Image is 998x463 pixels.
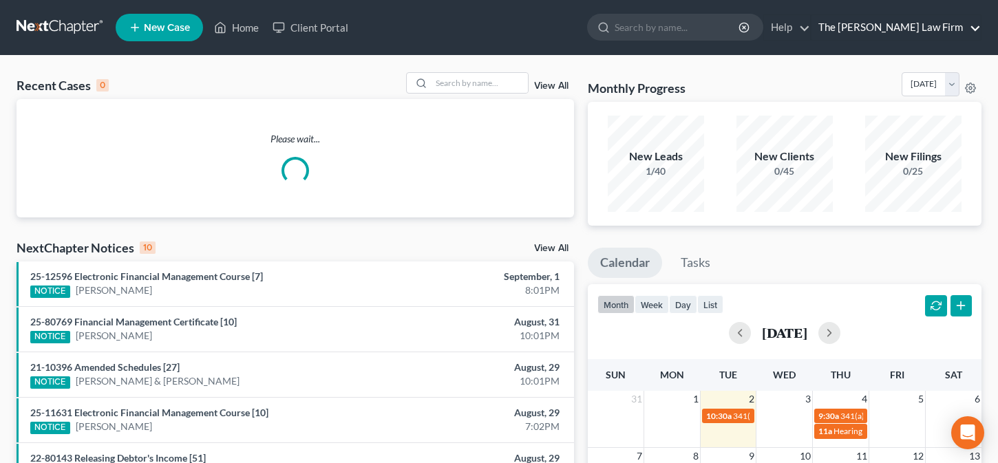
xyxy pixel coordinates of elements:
div: 0/45 [736,164,833,178]
input: Search by name... [615,14,741,40]
span: 1 [692,391,700,407]
div: New Leads [608,149,704,164]
a: Home [207,15,266,40]
div: August, 31 [392,315,560,329]
a: Client Portal [266,15,355,40]
span: 341(a) meeting for [PERSON_NAME] [733,411,866,421]
span: 9:30a [818,411,839,421]
div: August, 29 [392,360,560,374]
div: New Clients [736,149,833,164]
a: [PERSON_NAME] [76,329,152,343]
button: week [635,295,669,314]
div: NOTICE [30,376,70,389]
span: 3 [804,391,812,407]
a: [PERSON_NAME] [76,283,152,297]
span: Thu [831,369,851,380]
p: Please wait... [17,132,574,146]
div: NextChapter Notices [17,239,156,256]
div: 0 [96,79,109,91]
span: Fri [890,369,904,380]
span: 2 [747,391,756,407]
a: View All [534,81,569,91]
div: 8:01PM [392,283,560,297]
a: Help [764,15,810,40]
span: Sun [606,369,626,380]
button: list [697,295,723,314]
span: 11a [818,426,832,436]
div: Open Intercom Messenger [951,416,984,449]
h3: Monthly Progress [588,80,686,96]
div: 10:01PM [392,329,560,343]
h2: [DATE] [762,325,807,340]
a: View All [534,244,569,253]
a: The [PERSON_NAME] Law Firm [811,15,981,40]
span: Wed [773,369,796,380]
div: 7:02PM [392,420,560,433]
input: Search by name... [432,73,528,93]
div: September, 1 [392,270,560,283]
span: 6 [973,391,981,407]
div: 10:01PM [392,374,560,388]
button: month [597,295,635,314]
div: Recent Cases [17,77,109,94]
a: 25-11631 Electronic Financial Management Course [10] [30,407,268,418]
a: [PERSON_NAME] [76,420,152,433]
span: 4 [860,391,869,407]
div: August, 29 [392,406,560,420]
a: 25-80769 Financial Management Certificate [10] [30,316,237,327]
span: 5 [917,391,925,407]
span: 10:30a [706,411,732,421]
span: New Case [144,23,190,33]
a: [PERSON_NAME] & [PERSON_NAME] [76,374,240,388]
div: NOTICE [30,286,70,298]
div: 0/25 [865,164,962,178]
div: New Filings [865,149,962,164]
a: Calendar [588,248,662,278]
span: Sat [945,369,962,380]
button: day [669,295,697,314]
div: NOTICE [30,331,70,343]
a: 21-10396 Amended Schedules [27] [30,361,180,373]
span: Tue [719,369,737,380]
span: Mon [660,369,684,380]
a: Tasks [668,248,723,278]
div: NOTICE [30,422,70,434]
span: 31 [630,391,644,407]
div: 10 [140,241,156,254]
div: 1/40 [608,164,704,178]
a: 25-12596 Electronic Financial Management Course [7] [30,270,263,282]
